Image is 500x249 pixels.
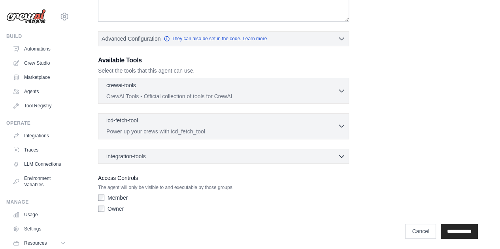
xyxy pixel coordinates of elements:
[106,152,146,160] span: integration-tools
[9,208,69,221] a: Usage
[9,223,69,235] a: Settings
[6,33,69,39] div: Build
[102,152,345,160] button: integration-tools
[9,129,69,142] a: Integrations
[405,224,436,239] a: Cancel
[102,35,160,43] span: Advanced Configuration
[9,172,69,191] a: Environment Variables
[106,81,136,89] p: crewai-tools
[106,127,338,135] p: Power up your crews with icd_fetch_tool
[164,36,267,42] a: They can also be set in the code. Learn more
[9,57,69,69] a: Crew Studio
[108,205,124,213] label: Owner
[9,99,69,112] a: Tool Registry
[98,184,349,191] p: The agent will only be visible to and executable by those groups.
[98,67,349,75] p: Select the tools that this agent can use.
[6,199,69,205] div: Manage
[108,194,128,202] label: Member
[9,71,69,84] a: Marketplace
[9,85,69,98] a: Agents
[9,43,69,55] a: Automations
[98,32,349,46] button: Advanced Configuration They can also be set in the code. Learn more
[9,158,69,170] a: LLM Connections
[98,56,349,65] h3: Available Tools
[102,81,345,100] button: crewai-tools CrewAI Tools - Official collection of tools for CrewAI
[6,9,46,24] img: Logo
[98,173,349,183] label: Access Controls
[102,116,345,135] button: icd-fetch-tool Power up your crews with icd_fetch_tool
[9,144,69,156] a: Traces
[6,120,69,126] div: Operate
[106,116,138,124] p: icd-fetch-tool
[106,92,338,100] p: CrewAI Tools - Official collection of tools for CrewAI
[24,240,47,246] span: Resources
